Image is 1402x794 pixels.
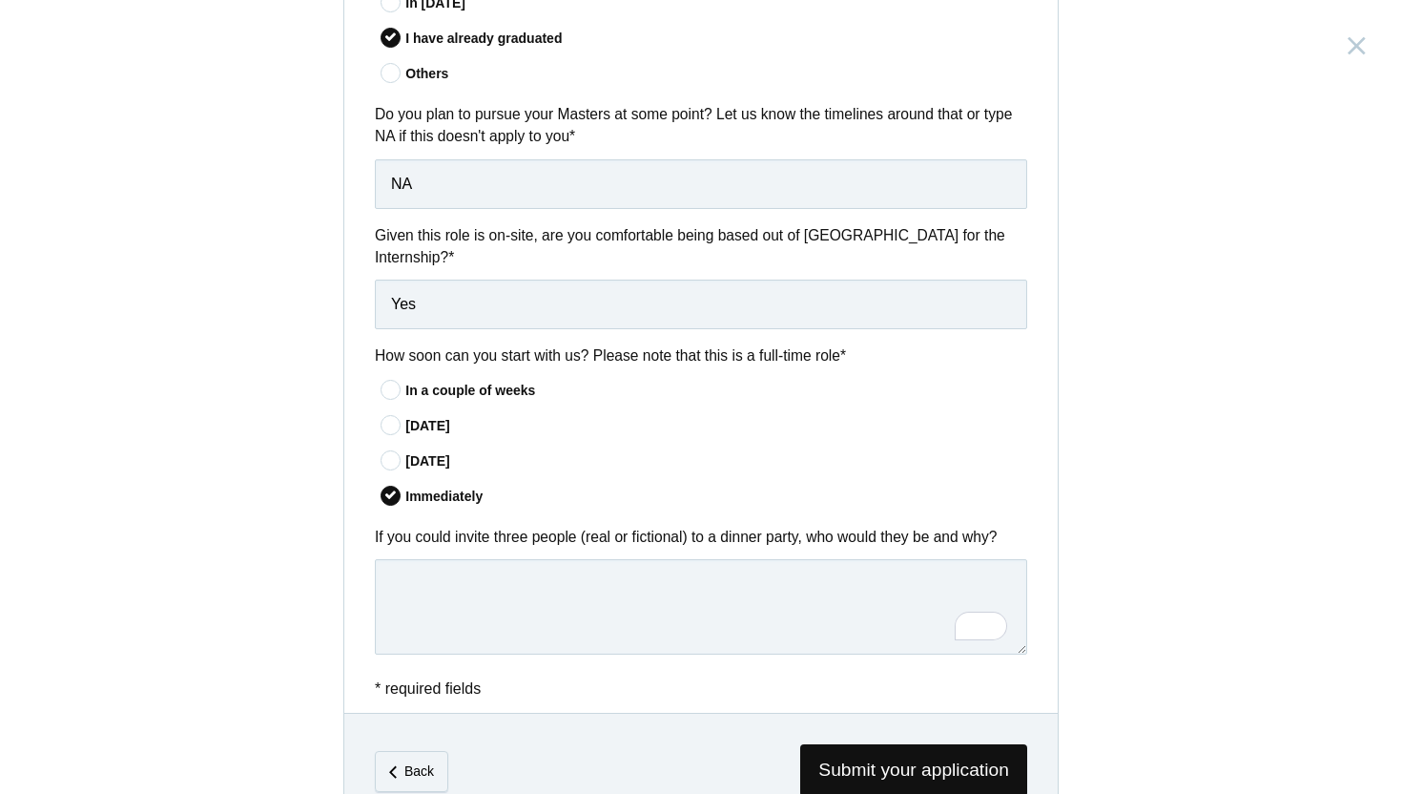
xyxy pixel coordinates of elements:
div: Immediately [405,487,1027,507]
span: * required fields [375,680,481,697]
label: Do you plan to pursue your Masters at some point? Let us know the timelines around that or type N... [375,103,1027,148]
div: Others [405,64,1027,84]
div: [DATE] [405,451,1027,471]
label: How soon can you start with us? Please note that this is a full-time role [375,345,1027,366]
div: [DATE] [405,416,1027,436]
label: If you could invite three people (real or fictional) to a dinner party, who would they be and why? [375,526,1027,548]
label: Given this role is on-site, are you comfortable being based out of [GEOGRAPHIC_DATA] for the Inte... [375,224,1027,269]
textarea: To enrich screen reader interactions, please activate Accessibility in Grammarly extension settings [375,559,1027,655]
div: In a couple of weeks [405,381,1027,401]
div: I have already graduated [405,29,1027,49]
em: Back [404,763,434,779]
